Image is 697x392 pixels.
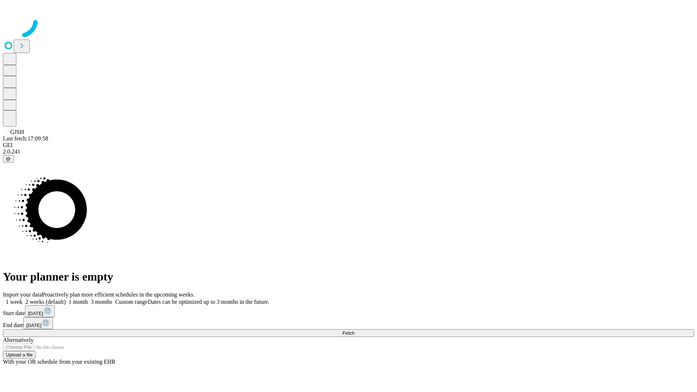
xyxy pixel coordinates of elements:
[26,323,41,328] span: [DATE]
[69,299,88,305] span: 1 month
[6,299,23,305] span: 1 week
[3,135,48,142] span: Last fetch: 17:09:58
[10,129,24,135] span: GJSH
[25,299,66,305] span: 2 weeks (default)
[25,305,55,317] button: [DATE]
[3,148,694,155] div: 2.0.241
[23,317,53,329] button: [DATE]
[3,305,694,317] div: Start date
[3,142,694,148] div: GEI
[3,351,36,359] button: Upload a file
[3,270,694,283] h1: Your planner is empty
[3,337,33,343] span: Alternatively
[342,330,354,336] span: Fetch
[3,359,115,365] span: With your OR schedule from your existing EHR
[6,156,11,162] span: @
[3,317,694,329] div: End date
[91,299,112,305] span: 3 months
[3,329,694,337] button: Fetch
[42,291,195,298] span: Proactively plan more efficient schedules in the upcoming weeks.
[148,299,269,305] span: Dates can be optimized up to 3 months in the future.
[115,299,147,305] span: Custom range
[3,155,14,163] button: @
[3,291,42,298] span: Import your data
[28,311,43,316] span: [DATE]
